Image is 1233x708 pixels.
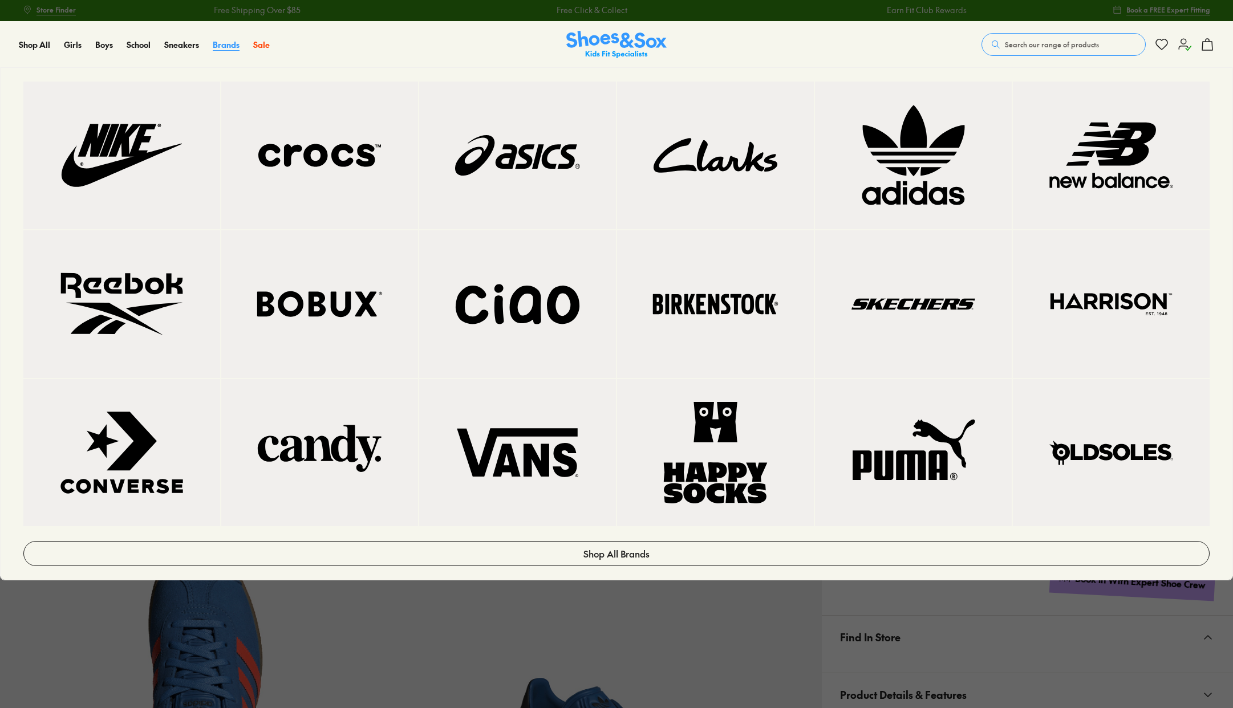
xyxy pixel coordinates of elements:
[253,39,270,50] span: Sale
[981,33,1146,56] button: Search our range of products
[64,39,82,50] span: Girls
[23,541,1210,566] a: Shop All Brands
[95,39,113,51] a: Boys
[1005,39,1099,50] span: Search our range of products
[1049,562,1215,601] a: Book in With Expert Shoe Crew
[127,39,151,50] span: School
[19,39,50,51] a: Shop All
[212,4,299,16] a: Free Shipping Over $85
[555,4,626,16] a: Free Click & Collect
[1126,5,1210,15] span: Book a FREE Expert Fitting
[164,39,199,50] span: Sneakers
[583,547,650,560] span: Shop All Brands
[840,620,901,654] span: Find In Store
[127,39,151,51] a: School
[1075,572,1206,592] div: Book in With Expert Shoe Crew
[19,39,50,50] span: Shop All
[253,39,270,51] a: Sale
[213,39,240,51] a: Brands
[213,39,240,50] span: Brands
[886,4,966,16] a: Earn Fit Club Rewards
[95,39,113,50] span: Boys
[566,31,667,59] a: Shoes & Sox
[36,5,76,15] span: Store Finder
[566,31,667,59] img: SNS_Logo_Responsive.svg
[64,39,82,51] a: Girls
[822,616,1233,658] button: Find In Store
[164,39,199,51] a: Sneakers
